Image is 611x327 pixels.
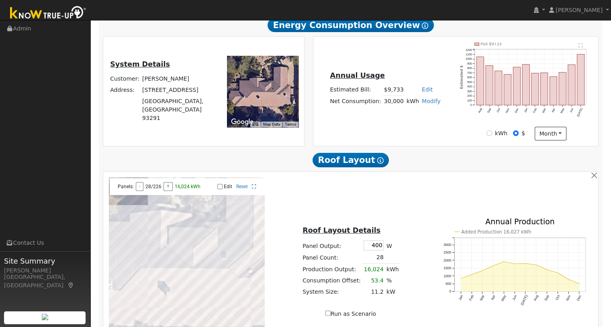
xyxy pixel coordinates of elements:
[385,275,400,286] td: %
[4,273,86,290] div: [GEOGRAPHIC_DATA], [GEOGRAPHIC_DATA]
[555,294,561,301] text: Oct
[382,95,405,107] td: 30,000
[467,75,472,79] text: 600
[467,89,472,93] text: 300
[422,98,441,104] a: Modify
[443,274,451,278] text: 1000
[385,239,400,252] td: W
[485,217,555,226] text: Annual Production
[520,295,528,306] text: [DATE]
[118,184,134,189] span: Panels:
[6,4,90,22] img: Know True-Up
[4,256,86,266] span: Site Summary
[568,279,569,280] circle: onclick=""
[458,295,464,301] text: Jan
[470,103,472,107] text: 0
[443,251,451,255] text: 2500
[511,295,517,301] text: Jun
[467,85,472,88] text: 400
[576,108,584,118] text: [DATE]
[535,127,566,140] button: month
[449,290,451,294] text: 0
[329,84,382,96] td: Estimated Bill:
[141,73,216,84] td: [PERSON_NAME]
[513,67,521,105] rect: onclick=""
[325,310,376,318] label: Run as Scenario
[568,65,576,105] rect: onclick=""
[285,122,296,126] a: Terms (opens in new tab)
[109,84,141,95] td: Address:
[252,184,256,189] a: Full Screen
[466,48,472,51] text: 1200
[492,265,494,266] circle: onclick=""
[110,60,170,68] u: System Details
[145,184,161,189] span: 28/226
[362,264,385,275] td: 16,024
[535,264,537,266] circle: onclick=""
[476,57,484,105] rect: onclick=""
[301,275,362,286] td: Consumption Offset:
[525,263,526,264] circle: onclick=""
[224,184,232,189] label: Edit
[362,275,385,286] td: 53.4
[422,22,428,29] i: Show Help
[301,239,362,252] td: Panel Output:
[67,282,75,288] a: Map
[252,122,258,127] button: Keyboard shortcuts
[565,294,572,302] text: Nov
[301,252,362,264] td: Panel Count:
[467,66,472,70] text: 800
[325,311,331,316] input: Run as Scenario
[513,130,519,136] input: $
[385,286,400,297] td: kW
[546,269,548,270] circle: onclick=""
[471,274,472,275] circle: onclick=""
[557,272,558,274] circle: onclick=""
[330,71,384,79] u: Annual Usage
[514,107,520,114] text: Dec
[385,264,400,275] td: kWh
[544,295,550,302] text: Sep
[579,43,583,48] text: 
[443,258,451,262] text: 2000
[523,64,530,105] rect: onclick=""
[505,107,511,114] text: Nov
[533,295,539,302] text: Aug
[542,107,547,114] text: Mar
[556,7,603,13] span: [PERSON_NAME]
[377,157,384,164] i: Show Help
[504,74,511,105] rect: onclick=""
[263,122,280,127] button: Map Data
[163,182,173,191] button: +
[329,95,382,107] td: Net Consumption:
[466,57,472,61] text: 1000
[443,266,451,270] text: 1500
[560,107,566,114] text: May
[578,283,580,284] circle: onclick=""
[468,295,474,302] text: Feb
[551,107,556,113] text: Apr
[313,153,389,167] span: Roof Layout
[477,108,483,114] text: Aug
[461,229,531,235] text: Added Production 16,027 kWh
[500,294,507,302] text: May
[578,54,585,105] rect: onclick=""
[467,99,472,102] text: 100
[268,18,434,32] span: Energy Consumption Overview
[486,130,492,136] input: kWh
[445,282,452,286] text: 500
[541,73,548,105] rect: onclick=""
[576,294,582,302] text: Dec
[467,80,472,84] text: 500
[136,182,143,191] button: -
[42,314,48,320] img: retrieve
[482,270,483,271] circle: onclick=""
[302,226,380,234] u: Roof Layout Details
[523,108,529,114] text: Jan
[301,286,362,297] td: System Size:
[141,95,216,124] td: [GEOGRAPHIC_DATA], [GEOGRAPHIC_DATA] 93291
[496,108,501,113] text: Oct
[532,73,539,105] rect: onclick=""
[521,129,525,138] label: $
[4,266,86,275] div: [PERSON_NAME]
